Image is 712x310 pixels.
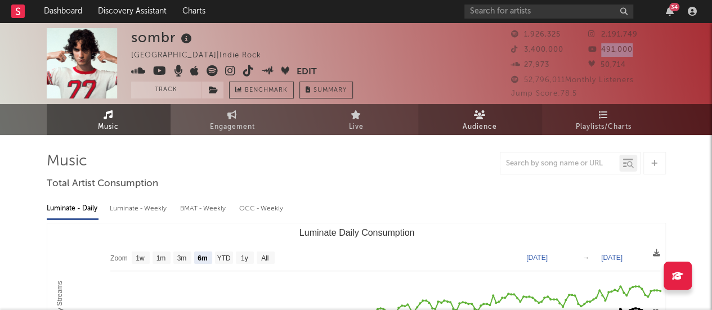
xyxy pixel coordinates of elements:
span: Summary [314,87,347,93]
span: 2,191,749 [588,31,638,38]
div: 34 [669,3,679,11]
div: OCC - Weekly [239,199,284,218]
text: All [261,254,268,262]
div: BMAT - Weekly [180,199,228,218]
a: Playlists/Charts [542,104,666,135]
input: Search by song name or URL [500,159,619,168]
text: YTD [217,254,230,262]
text: 1w [136,254,145,262]
a: Audience [418,104,542,135]
text: 1y [240,254,248,262]
span: Jump Score: 78.5 [511,90,577,97]
button: Edit [297,65,317,79]
div: sombr [131,28,195,47]
text: 1m [156,254,165,262]
span: Playlists/Charts [576,120,632,134]
text: Luminate Daily Consumption [299,228,414,237]
text: → [583,254,589,262]
span: 27,973 [511,61,549,69]
a: Engagement [171,104,294,135]
a: Live [294,104,418,135]
text: [DATE] [526,254,548,262]
text: Zoom [110,254,128,262]
text: 6m [198,254,207,262]
span: Benchmark [245,84,288,97]
span: 50,714 [588,61,626,69]
span: 1,926,325 [511,31,561,38]
span: 491,000 [588,46,633,53]
input: Search for artists [464,5,633,19]
button: Summary [299,82,353,98]
span: Engagement [210,120,255,134]
span: Live [349,120,364,134]
span: 52,796,011 Monthly Listeners [511,77,634,84]
span: 3,400,000 [511,46,563,53]
div: Luminate - Daily [47,199,98,218]
button: 34 [666,7,674,16]
div: Luminate - Weekly [110,199,169,218]
div: [GEOGRAPHIC_DATA] | Indie Rock [131,49,274,62]
text: [DATE] [601,254,623,262]
span: Music [98,120,119,134]
span: Total Artist Consumption [47,177,158,191]
span: Audience [463,120,497,134]
button: Track [131,82,201,98]
a: Music [47,104,171,135]
a: Benchmark [229,82,294,98]
text: 3m [177,254,186,262]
